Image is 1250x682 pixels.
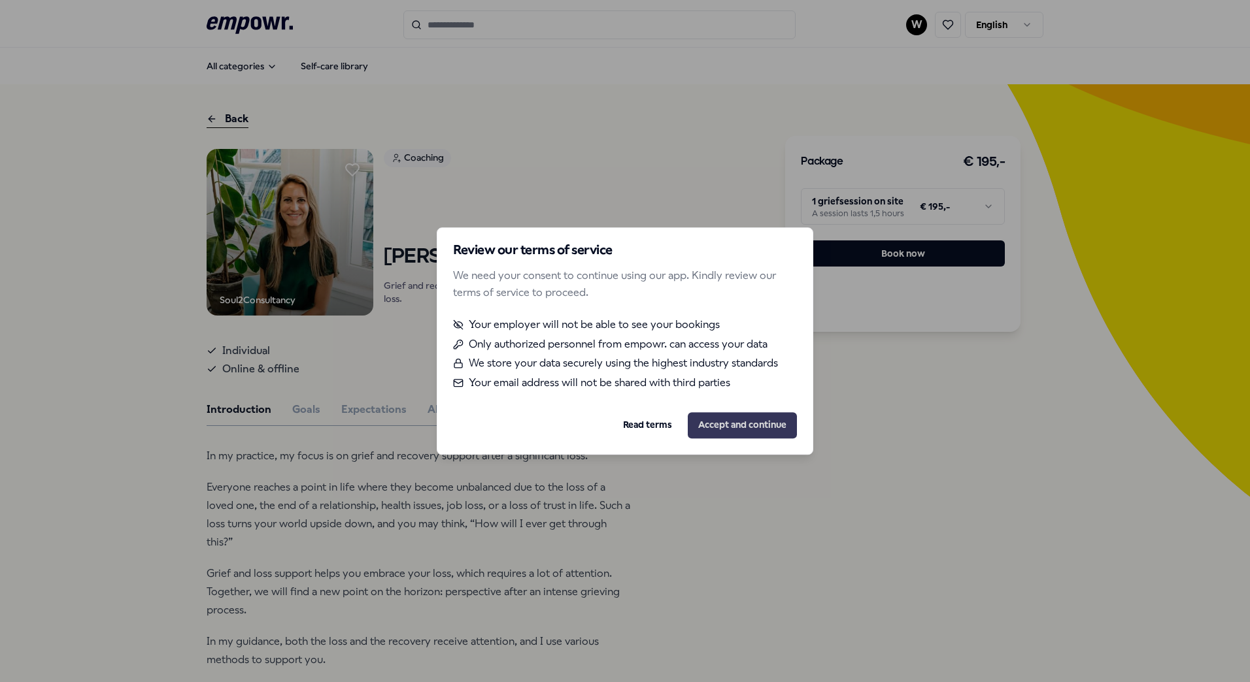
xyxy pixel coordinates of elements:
[453,355,797,372] li: We store your data securely using the highest industry standards
[623,418,672,432] a: Read terms
[453,316,797,333] li: Your employer will not be able to see your bookings
[453,336,797,353] li: Only authorized personnel from empowr. can access your data
[688,412,797,438] button: Accept and continue
[453,244,797,257] h2: Review our terms of service
[453,374,797,391] li: Your email address will not be shared with third parties
[453,267,797,300] p: We need your consent to continue using our app. Kindly review our terms of service to proceed.
[613,412,683,438] button: Read terms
